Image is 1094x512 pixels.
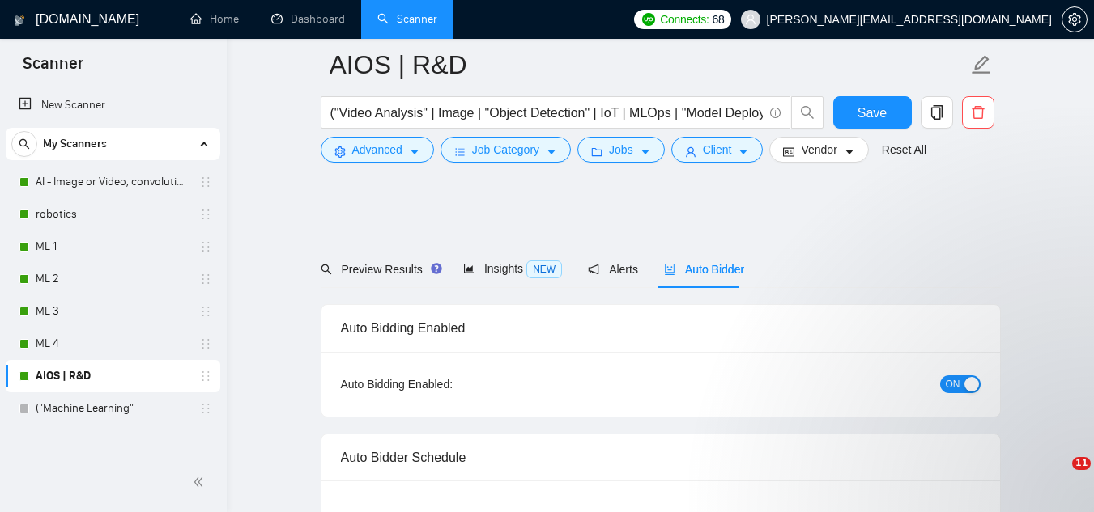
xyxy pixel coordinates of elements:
[199,273,212,286] span: holder
[36,198,189,231] a: robotics
[12,138,36,150] span: search
[858,103,887,123] span: Save
[6,89,220,121] li: New Scanner
[472,141,539,159] span: Job Category
[330,103,763,123] input: Search Freelance Jobs...
[591,146,602,158] span: folder
[1062,13,1088,26] a: setting
[922,105,952,120] span: copy
[199,240,212,253] span: holder
[577,137,665,163] button: folderJobscaret-down
[588,264,599,275] span: notification
[463,262,562,275] span: Insights
[844,146,855,158] span: caret-down
[6,128,220,425] li: My Scanners
[685,146,696,158] span: user
[43,128,107,160] span: My Scanners
[783,146,794,158] span: idcard
[441,137,571,163] button: barsJob Categorycaret-down
[963,105,994,120] span: delete
[660,11,709,28] span: Connects:
[36,263,189,295] a: ML 2
[36,166,189,198] a: AI - Image or Video, convolutional
[330,44,968,85] input: Scanner name...
[801,141,836,159] span: Vendor
[199,402,212,415] span: holder
[199,208,212,221] span: holder
[642,13,655,26] img: upwork-logo.png
[352,141,402,159] span: Advanced
[703,141,732,159] span: Client
[791,96,824,129] button: search
[664,264,675,275] span: robot
[10,52,96,86] span: Scanner
[792,105,823,120] span: search
[664,263,744,276] span: Auto Bidder
[11,131,37,157] button: search
[36,295,189,328] a: ML 3
[833,96,912,129] button: Save
[429,261,444,276] div: Tooltip anchor
[546,146,557,158] span: caret-down
[738,146,749,158] span: caret-down
[640,146,651,158] span: caret-down
[377,12,437,26] a: searchScanner
[199,176,212,188] span: holder
[341,434,981,480] div: Auto Bidder Schedule
[409,146,420,158] span: caret-down
[588,263,638,276] span: Alerts
[454,146,466,158] span: bars
[193,474,209,490] span: double-left
[14,7,25,33] img: logo
[36,392,189,425] a: ("Machine Learning"
[36,231,189,263] a: ML 1
[341,305,981,351] div: Auto Bidding Enabled
[962,96,994,129] button: delete
[341,375,554,393] div: Auto Bidding Enabled:
[609,141,633,159] span: Jobs
[334,146,346,158] span: setting
[671,137,764,163] button: userClientcaret-down
[199,337,212,350] span: holder
[199,370,212,383] span: holder
[321,264,332,275] span: search
[271,12,345,26] a: dashboardDashboard
[526,260,562,278] span: NEW
[882,141,926,159] a: Reset All
[770,108,781,118] span: info-circle
[769,137,868,163] button: idcardVendorcaret-down
[971,54,992,75] span: edit
[321,137,434,163] button: settingAdvancedcaret-down
[190,12,239,26] a: homeHome
[713,11,725,28] span: 68
[745,14,756,25] span: user
[36,328,189,360] a: ML 4
[19,89,207,121] a: New Scanner
[321,263,437,276] span: Preview Results
[199,305,212,318] span: holder
[1039,457,1078,496] iframe: Intercom live chat
[1062,6,1088,32] button: setting
[921,96,953,129] button: copy
[1072,457,1091,470] span: 11
[36,360,189,392] a: AIOS | R&D
[1062,13,1087,26] span: setting
[463,263,475,274] span: area-chart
